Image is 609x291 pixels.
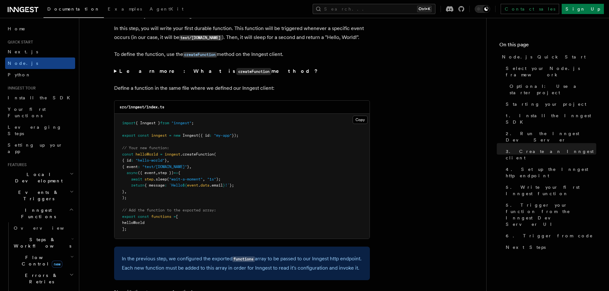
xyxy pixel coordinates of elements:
a: 6. Trigger from code [503,230,596,241]
span: Setting up your app [8,142,63,154]
span: functions [151,214,171,219]
span: { Inngest } [136,121,160,125]
span: } [122,189,124,194]
span: { id [122,158,131,163]
code: createFunction [183,52,217,57]
span: Errors & Retries [11,272,69,285]
span: 2. Run the Inngest Dev Server [506,130,596,143]
span: Select your Node.js framework [506,65,596,78]
code: src/inngest/index.ts [120,105,164,109]
span: .email [209,183,223,188]
span: "inngest" [171,121,191,125]
button: Errors & Retries [11,270,75,287]
span: !` [225,183,230,188]
span: : [131,158,133,163]
span: Next Steps [506,244,546,250]
span: ({ id [198,133,209,138]
span: }; [230,183,234,188]
a: Starting your project [503,98,596,110]
span: Overview [14,226,80,231]
code: test/[DOMAIN_NAME] [179,35,222,41]
span: { [178,171,180,175]
span: // Your new function: [122,146,169,150]
span: await [131,177,142,181]
span: new [52,261,62,268]
span: : [138,165,140,169]
span: ]; [122,227,127,231]
span: 5. Write your first Inngest function [506,184,596,197]
span: Events & Triggers [5,189,70,202]
span: Inngest tour [5,86,36,91]
span: Documentation [47,6,100,11]
code: functions [232,257,255,262]
span: async [127,171,138,175]
span: : [165,183,167,188]
span: import [122,121,136,125]
span: step }) [158,171,174,175]
kbd: Ctrl+K [417,6,432,12]
a: Next.js [5,46,75,57]
span: helloWorld [122,220,144,225]
span: ( [214,152,216,157]
span: , [203,177,205,181]
span: } [165,158,167,163]
span: , [167,158,169,163]
button: Toggle dark mode [475,5,490,13]
a: Node.js [5,57,75,69]
a: Your first Functions [5,103,75,121]
a: Next Steps [503,241,596,253]
span: inngest [151,133,167,138]
span: [ [176,214,178,219]
a: Home [5,23,75,34]
span: , [156,171,158,175]
span: .sleep [153,177,167,181]
a: 5. Write your first Inngest function [503,181,596,199]
span: const [122,152,133,157]
span: => [174,171,178,175]
button: Steps & Workflows [11,234,75,252]
span: } [187,165,189,169]
a: Optional: Use a starter project [507,80,596,98]
span: = [169,133,171,138]
span: { event [122,165,138,169]
button: Search...Ctrl+K [313,4,435,14]
span: "my-app" [214,133,232,138]
span: Node.js Quick Start [502,54,586,60]
span: "test/[DOMAIN_NAME]" [142,165,187,169]
span: ); [122,195,127,200]
h4: On this page [499,41,596,51]
a: Overview [11,222,75,234]
span: ( [167,177,169,181]
a: Examples [104,2,146,17]
span: } [223,183,225,188]
p: Define a function in the same file where we defined our Inngest client: [114,84,370,93]
span: Python [8,72,31,77]
span: // Add the function to the exported array: [122,208,216,212]
a: 4. Set up the Inngest http endpoint [503,164,596,181]
code: createFunction [236,68,271,75]
span: }); [232,133,238,138]
span: "wait-a-moment" [169,177,203,181]
span: ; [191,121,194,125]
span: Node.js [8,61,38,66]
a: Node.js Quick Start [499,51,596,63]
span: Features [5,162,27,167]
span: ${ [183,183,187,188]
span: Next.js [8,49,38,54]
span: 6. Trigger from code [506,233,593,239]
span: , [124,189,127,194]
span: "hello-world" [136,158,165,163]
span: ({ event [138,171,156,175]
span: const [138,133,149,138]
span: helloWorld [136,152,158,157]
span: return [131,183,144,188]
button: Flow Controlnew [11,252,75,270]
span: 1. Install the Inngest SDK [506,112,596,125]
a: Contact sales [501,4,559,14]
span: 4. Set up the Inngest http endpoint [506,166,596,179]
button: Events & Triggers [5,187,75,204]
span: : [209,133,212,138]
span: export [122,133,136,138]
span: 3. Create an Inngest client [506,148,596,161]
p: In this step, you will write your first durable function. This function will be triggered wheneve... [114,24,370,42]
